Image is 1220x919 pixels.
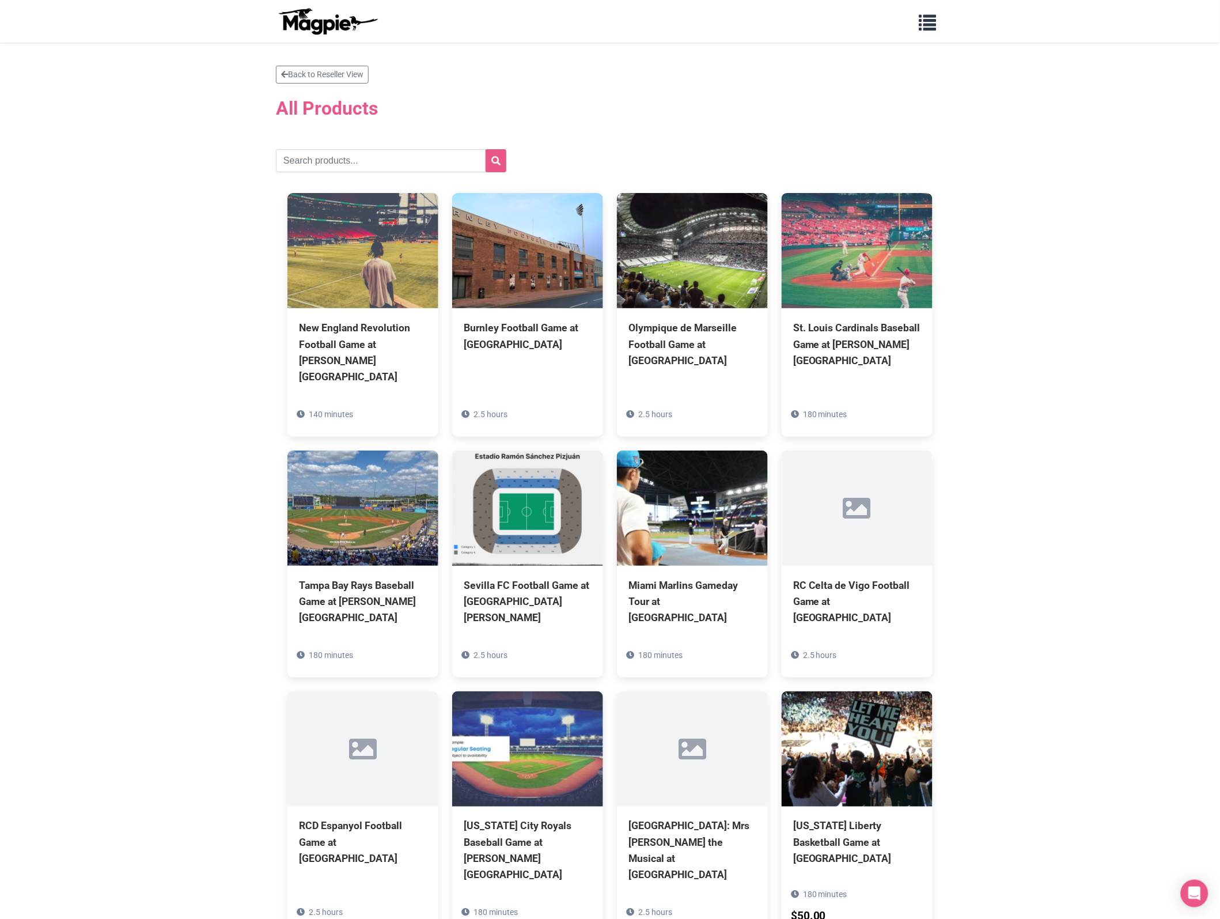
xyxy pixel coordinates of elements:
[287,193,438,308] img: New England Revolution Football Game at Gillette Stadium
[452,193,603,308] img: Burnley Football Game at Turf Moor
[464,818,592,883] div: [US_STATE] City Royals Baseball Game at [PERSON_NAME][GEOGRAPHIC_DATA]
[782,193,933,420] a: St. Louis Cardinals Baseball Game at [PERSON_NAME][GEOGRAPHIC_DATA] 180 minutes
[309,908,343,917] span: 2.5 hours
[617,451,768,566] img: Miami Marlins Gameday Tour at LoanDepot Park
[299,577,427,626] div: Tampa Bay Rays Baseball Game at [PERSON_NAME][GEOGRAPHIC_DATA]
[803,410,847,419] span: 180 minutes
[638,651,683,660] span: 180 minutes
[299,818,427,867] div: RCD Espanyol Football Game at [GEOGRAPHIC_DATA]
[287,691,438,918] a: RCD Espanyol Football Game at [GEOGRAPHIC_DATA] 2.5 hours
[638,908,672,917] span: 2.5 hours
[638,410,672,419] span: 2.5 hours
[452,691,603,807] img: Kansas City Royals Baseball Game at Kauffman Stadium
[803,890,847,899] span: 180 minutes
[782,451,933,678] a: RC Celta de Vigo Football Game at [GEOGRAPHIC_DATA] 2.5 hours
[452,451,603,566] img: Sevilla FC Football Game at Estadio Ramon Sanchez Pizjuan
[803,651,837,660] span: 2.5 hours
[309,651,353,660] span: 180 minutes
[782,691,933,807] img: New York Liberty Basketball Game at Barclays Center
[473,410,507,419] span: 2.5 hours
[1181,880,1208,907] div: Open Intercom Messenger
[628,577,756,626] div: Miami Marlins Gameday Tour at [GEOGRAPHIC_DATA]
[276,90,944,126] h2: All Products
[452,193,603,404] a: Burnley Football Game at [GEOGRAPHIC_DATA] 2.5 hours
[628,818,756,883] div: [GEOGRAPHIC_DATA]: Mrs [PERSON_NAME] the Musical at [GEOGRAPHIC_DATA]
[276,7,380,35] img: logo-ab69f6fb50320c5b225c76a69d11143b.png
[309,410,353,419] span: 140 minutes
[299,320,427,385] div: New England Revolution Football Game at [PERSON_NAME][GEOGRAPHIC_DATA]
[782,193,933,308] img: St. Louis Cardinals Baseball Game at Busch Stadium
[287,451,438,678] a: Tampa Bay Rays Baseball Game at [PERSON_NAME][GEOGRAPHIC_DATA] 180 minutes
[617,193,768,308] img: Olympique de Marseille Football Game at Stade Vélodrome
[464,577,592,626] div: Sevilla FC Football Game at [GEOGRAPHIC_DATA][PERSON_NAME]
[793,320,921,368] div: St. Louis Cardinals Baseball Game at [PERSON_NAME][GEOGRAPHIC_DATA]
[617,193,768,420] a: Olympique de Marseille Football Game at [GEOGRAPHIC_DATA] 2.5 hours
[473,651,507,660] span: 2.5 hours
[287,451,438,566] img: Tampa Bay Rays Baseball Game at George M. Steinbrenner Field
[473,908,518,917] span: 180 minutes
[782,691,933,918] a: [US_STATE] Liberty Basketball Game at [GEOGRAPHIC_DATA] 180 minutes $50.00
[617,451,768,678] a: Miami Marlins Gameday Tour at [GEOGRAPHIC_DATA] 180 minutes
[628,320,756,368] div: Olympique de Marseille Football Game at [GEOGRAPHIC_DATA]
[464,320,592,352] div: Burnley Football Game at [GEOGRAPHIC_DATA]
[793,577,921,626] div: RC Celta de Vigo Football Game at [GEOGRAPHIC_DATA]
[287,193,438,437] a: New England Revolution Football Game at [PERSON_NAME][GEOGRAPHIC_DATA] 140 minutes
[793,818,921,867] div: [US_STATE] Liberty Basketball Game at [GEOGRAPHIC_DATA]
[452,451,603,678] a: Sevilla FC Football Game at [GEOGRAPHIC_DATA][PERSON_NAME] 2.5 hours
[276,66,369,84] a: Back to Reseller View
[276,149,506,172] input: Search products...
